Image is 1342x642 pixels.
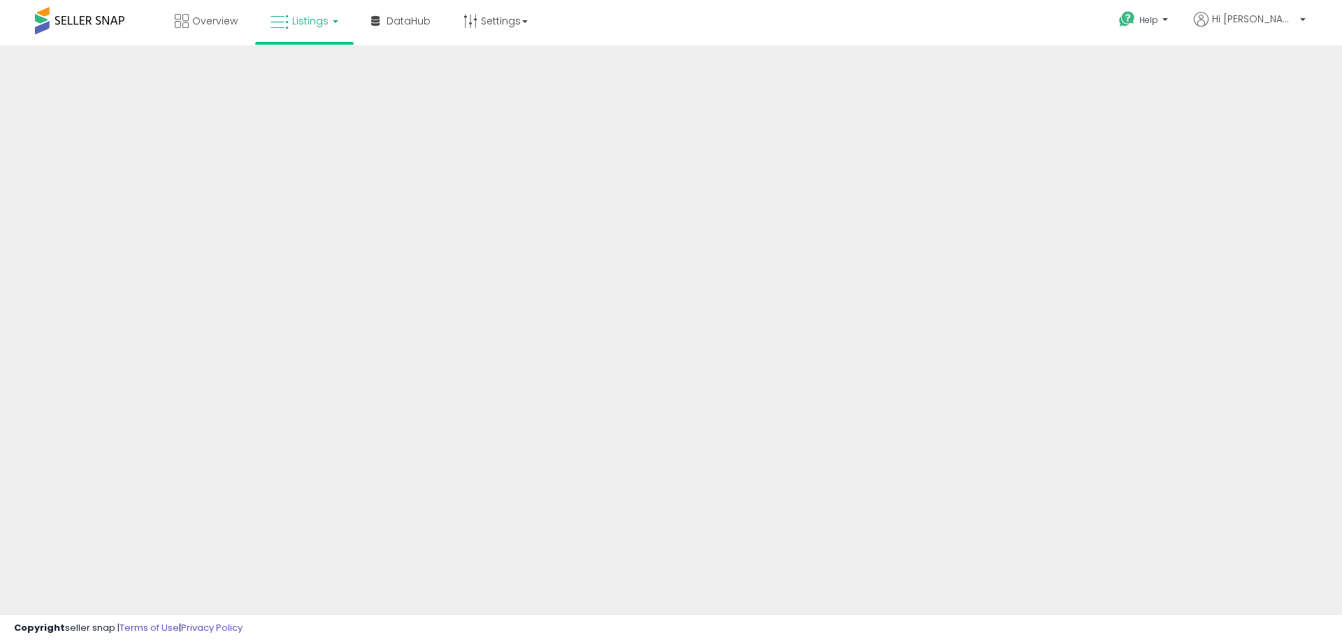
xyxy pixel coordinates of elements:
[192,14,238,28] span: Overview
[387,14,431,28] span: DataHub
[292,14,329,28] span: Listings
[1194,12,1306,43] a: Hi [PERSON_NAME]
[1212,12,1296,26] span: Hi [PERSON_NAME]
[1118,10,1136,28] i: Get Help
[1139,14,1158,26] span: Help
